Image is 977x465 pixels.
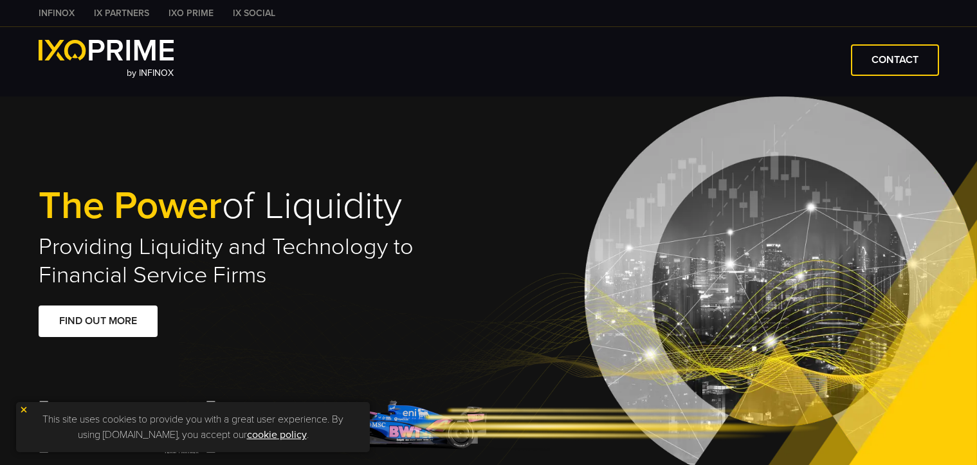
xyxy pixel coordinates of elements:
a: cookie policy [247,428,307,441]
a: CONTACT [851,44,939,76]
p: This site uses cookies to provide you with a great user experience. By using [DOMAIN_NAME], you a... [23,408,363,446]
a: IX PARTNERS [84,6,159,20]
a: IX SOCIAL [223,6,285,20]
span: by INFINOX [127,68,174,78]
img: yellow close icon [19,405,28,414]
a: by INFINOX [39,40,174,80]
h1: of Liquidity [39,186,489,226]
a: INFINOX [29,6,84,20]
span: The Power [39,183,222,229]
a: FIND OUT MORE [39,305,158,337]
a: IXO PRIME [159,6,223,20]
h2: Providing Liquidity and Technology to Financial Service Firms [39,233,489,289]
